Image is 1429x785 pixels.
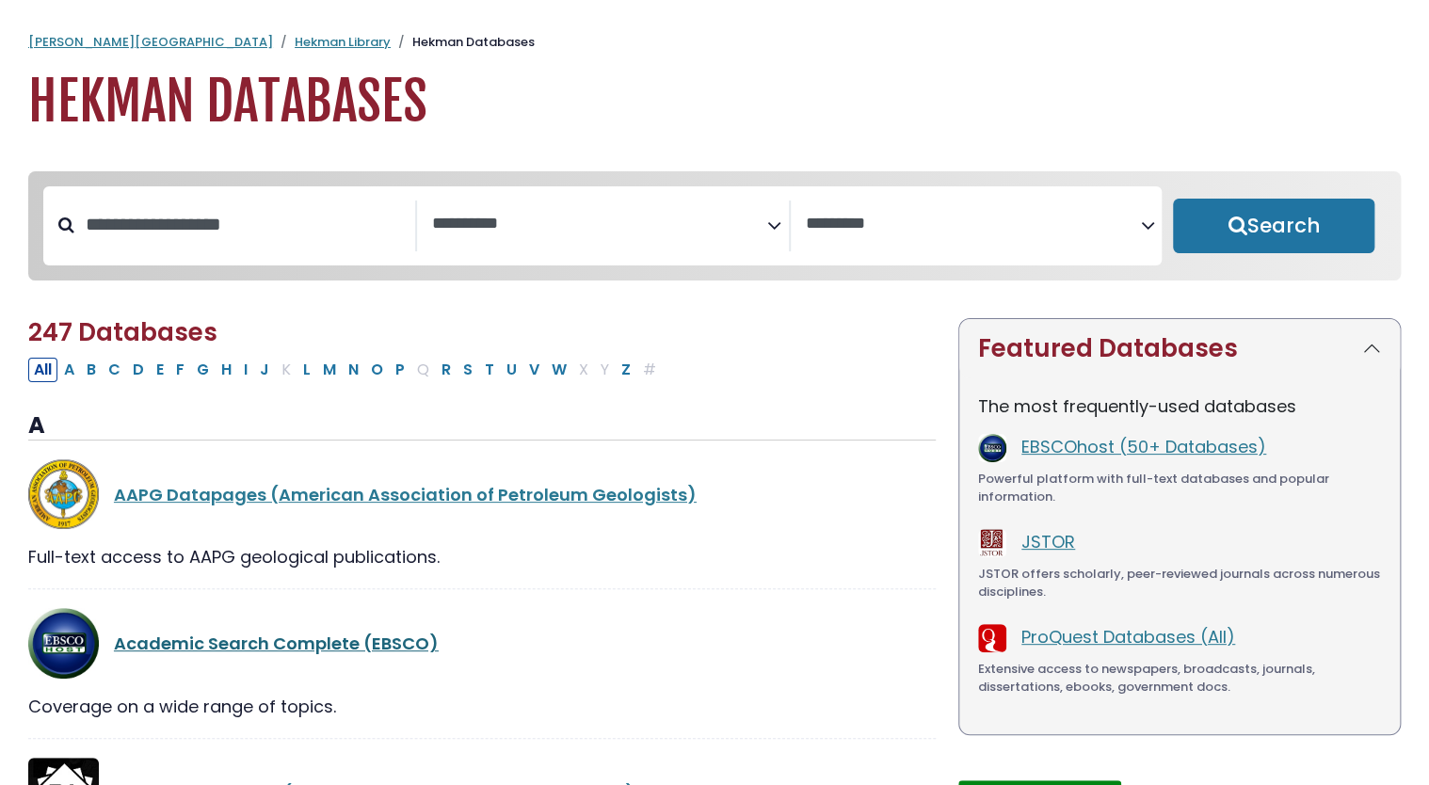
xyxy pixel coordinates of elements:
button: Filter Results N [343,358,364,382]
button: Filter Results H [216,358,237,382]
div: Full-text access to AAPG geological publications. [28,544,936,569]
button: Filter Results J [254,358,275,382]
a: JSTOR [1021,530,1075,553]
nav: breadcrumb [28,33,1401,52]
button: Filter Results C [103,358,126,382]
button: Filter Results M [317,358,342,382]
button: Filter Results S [458,358,478,382]
button: Filter Results L [297,358,316,382]
button: Filter Results D [127,358,150,382]
input: Search database by title or keyword [74,209,415,240]
textarea: Search [806,215,1141,234]
button: Filter Results W [546,358,572,382]
button: Filter Results G [191,358,215,382]
a: ProQuest Databases (All) [1021,625,1235,649]
a: Academic Search Complete (EBSCO) [114,632,439,655]
textarea: Search [432,215,767,234]
span: 247 Databases [28,315,217,349]
button: Filter Results B [81,358,102,382]
button: Filter Results U [501,358,522,382]
div: Powerful platform with full-text databases and popular information. [978,470,1381,506]
button: Filter Results E [151,358,169,382]
div: Extensive access to newspapers, broadcasts, journals, dissertations, ebooks, government docs. [978,660,1381,697]
button: Filter Results O [365,358,389,382]
a: EBSCOhost (50+ Databases) [1021,435,1266,458]
div: Coverage on a wide range of topics. [28,694,936,719]
button: Filter Results A [58,358,80,382]
a: AAPG Datapages (American Association of Petroleum Geologists) [114,483,697,506]
button: Filter Results P [390,358,410,382]
nav: Search filters [28,171,1401,280]
button: Featured Databases [959,319,1400,378]
li: Hekman Databases [391,33,535,52]
p: The most frequently-used databases [978,393,1381,419]
a: Hekman Library [295,33,391,51]
button: Submit for Search Results [1173,199,1374,253]
button: Filter Results R [436,358,457,382]
h3: A [28,412,936,441]
button: Filter Results Z [616,358,636,382]
h1: Hekman Databases [28,71,1401,134]
div: JSTOR offers scholarly, peer-reviewed journals across numerous disciplines. [978,565,1381,601]
button: All [28,358,57,382]
button: Filter Results V [523,358,545,382]
a: [PERSON_NAME][GEOGRAPHIC_DATA] [28,33,273,51]
div: Alpha-list to filter by first letter of database name [28,357,664,380]
button: Filter Results T [479,358,500,382]
button: Filter Results F [170,358,190,382]
button: Filter Results I [238,358,253,382]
